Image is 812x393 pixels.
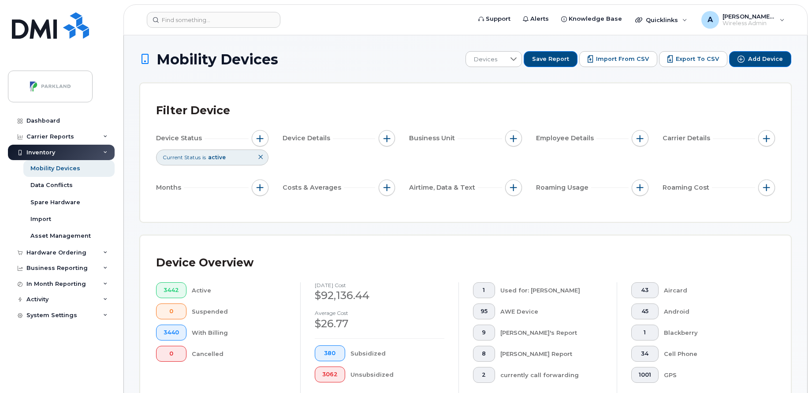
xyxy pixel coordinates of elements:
div: Cancelled [192,346,287,362]
span: Roaming Usage [536,183,591,192]
div: [PERSON_NAME]'s Report [500,325,603,341]
button: 1001 [631,367,659,383]
span: 1 [480,287,488,294]
div: $92,136.44 [315,288,444,303]
span: Device Status [156,134,205,143]
span: Save Report [532,55,569,63]
div: Suspended [192,303,287,319]
span: Import from CSV [596,55,649,63]
button: 0 [156,303,186,319]
button: Add Device [729,51,791,67]
span: Costs & Averages [283,183,344,192]
button: 2 [473,367,495,383]
div: $26.77 [315,316,444,331]
span: 3062 [322,371,338,378]
span: 0 [164,308,179,315]
span: Employee Details [536,134,596,143]
div: AWE Device [500,303,603,319]
div: Unsubsidized [350,367,445,382]
span: 3442 [164,287,179,294]
div: Android [664,303,761,319]
span: Business Unit [409,134,458,143]
button: 43 [631,282,659,298]
div: currently call forwarding [500,367,603,383]
button: 380 [315,345,345,361]
button: 3442 [156,282,186,298]
span: 2 [480,371,488,378]
span: 1001 [639,371,651,378]
div: Blackberry [664,325,761,341]
button: 3440 [156,325,186,341]
button: Import from CSV [579,51,657,67]
div: Used for: [PERSON_NAME] [500,282,603,298]
button: 3062 [315,367,345,382]
span: 43 [639,287,651,294]
span: Months [156,183,184,192]
span: Device Details [283,134,333,143]
div: Active [192,282,287,298]
button: 1 [473,282,495,298]
h4: [DATE] cost [315,282,444,288]
span: Add Device [748,55,783,63]
div: With Billing [192,325,287,341]
div: Filter Device [156,99,230,122]
span: 45 [639,308,651,315]
span: 8 [480,350,488,357]
h4: Average cost [315,310,444,316]
span: 9 [480,329,488,336]
span: Airtime, Data & Text [409,183,478,192]
button: Export to CSV [659,51,727,67]
span: 0 [164,350,179,357]
button: 8 [473,346,495,362]
span: 95 [480,308,488,315]
span: Mobility Devices [156,52,278,67]
span: Current Status [163,153,201,161]
button: 9 [473,325,495,341]
div: GPS [664,367,761,383]
div: Cell Phone [664,346,761,362]
span: 380 [322,350,338,357]
span: Devices [466,52,505,67]
button: Save Report [524,51,577,67]
span: 1 [639,329,651,336]
span: Export to CSV [676,55,719,63]
button: 95 [473,303,495,319]
span: 34 [639,350,651,357]
div: Aircard [664,282,761,298]
button: 1 [631,325,659,341]
div: [PERSON_NAME] Report [500,346,603,362]
span: Roaming Cost [663,183,712,192]
div: Device Overview [156,251,253,274]
span: is [202,153,206,161]
button: 0 [156,346,186,362]
span: Carrier Details [663,134,713,143]
div: Subsidized [350,345,445,361]
button: 45 [631,303,659,319]
span: 3440 [164,329,179,336]
button: 34 [631,346,659,362]
span: active [208,154,226,161]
